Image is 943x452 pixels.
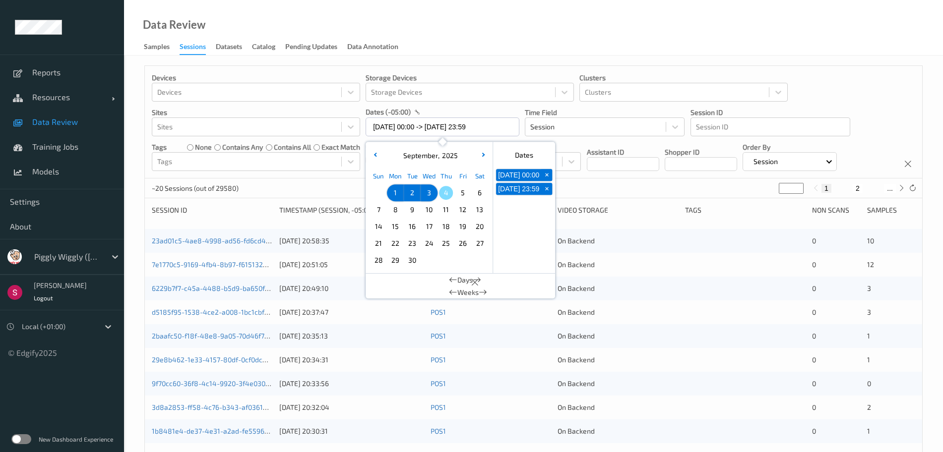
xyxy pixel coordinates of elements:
button: [DATE] 00:00 [496,169,541,181]
div: [DATE] 20:49:10 [279,283,424,293]
label: contains all [274,142,311,152]
span: 23 [405,236,419,250]
span: September [401,151,438,160]
div: Datasets [216,42,242,54]
span: 12 [867,260,874,269]
span: 7 [372,203,385,217]
div: [DATE] 20:58:35 [279,236,424,246]
p: Clusters [579,73,788,83]
p: Assistant ID [587,147,659,157]
div: Catalog [252,42,275,54]
span: 15 [388,220,402,233]
div: Mon [387,168,404,184]
span: 0 [812,379,816,388]
span: 0 [812,284,816,292]
div: Choose Wednesday September 03 of 2025 [421,184,438,201]
a: 23ad01c5-4ae8-4998-ad56-fd6cd4d0a3c7 [152,236,289,245]
div: Video Storage [558,205,678,215]
span: 25 [439,236,453,250]
span: 30 [405,253,419,267]
div: , [401,151,458,161]
p: Time Field [525,108,685,117]
div: Choose Thursday September 25 of 2025 [438,235,454,252]
span: 5 [456,186,470,200]
div: Choose Tuesday September 30 of 2025 [404,252,421,269]
span: 24 [422,236,436,250]
span: 19 [456,220,470,233]
div: [DATE] 20:32:04 [279,402,424,412]
a: 29e8b462-1e33-4157-80df-0cf0dcb81798 [152,355,286,364]
a: 2baafc50-f18f-48e8-9a05-70d46f77e1ae [152,332,283,340]
a: 7e1770c5-9169-4fb4-8b97-f61513242f5d [152,260,282,269]
div: Thu [438,168,454,184]
span: 3 [867,284,871,292]
div: Choose Sunday September 28 of 2025 [370,252,387,269]
span: 22 [388,236,402,250]
span: 10 [422,203,436,217]
div: Choose Tuesday September 23 of 2025 [404,235,421,252]
div: On Backend [558,426,678,436]
span: 8 [388,203,402,217]
a: 1b8481e4-de37-4e31-a2ad-fe55965d5577 [152,427,287,435]
span: 13 [473,203,487,217]
span: 4 [439,186,453,200]
span: 27 [473,236,487,250]
span: 10 [867,236,874,245]
span: 1 [867,355,870,364]
div: [DATE] 20:37:47 [279,307,424,317]
div: Choose Monday September 22 of 2025 [387,235,404,252]
div: On Backend [558,402,678,412]
div: On Backend [558,355,678,365]
div: [DATE] 20:35:13 [279,331,424,341]
span: 0 [812,355,816,364]
span: 21 [372,236,385,250]
label: contains any [222,142,263,152]
span: 0 [812,236,816,245]
div: [DATE] 20:33:56 [279,379,424,389]
a: 6229b7f7-c45a-4488-b5d9-ba650f7bc25a [152,284,288,292]
div: Choose Sunday September 14 of 2025 [370,218,387,235]
span: 26 [456,236,470,250]
p: Sites [152,108,360,117]
span: Weeks [457,287,479,297]
span: 1 [388,186,402,200]
span: 0 [812,308,816,316]
div: Choose Friday September 26 of 2025 [454,235,471,252]
button: ... [884,184,896,193]
a: 3d8a2853-ff58-4c76-b343-af036121aba1 [152,403,285,411]
div: Choose Saturday October 04 of 2025 [471,252,488,269]
a: POS1 [431,403,446,411]
p: dates (-05:00) [366,107,411,117]
span: 11 [439,203,453,217]
span: 3 [867,308,871,316]
div: Wed [421,168,438,184]
div: Choose Thursday September 11 of 2025 [438,201,454,218]
div: On Backend [558,260,678,270]
a: Pending Updates [285,40,347,54]
span: 1 [867,332,870,340]
div: Choose Tuesday September 09 of 2025 [404,201,421,218]
span: + [542,170,552,180]
span: 28 [372,253,385,267]
div: On Backend [558,283,678,293]
span: + [542,184,552,194]
span: 16 [405,220,419,233]
a: d5185f95-1538-4ce2-a008-1bc1cbfacdc7 [152,308,283,316]
a: POS1 [431,355,446,364]
span: 0 [867,379,871,388]
div: Choose Sunday September 21 of 2025 [370,235,387,252]
span: 0 [812,403,816,411]
div: [DATE] 20:34:31 [279,355,424,365]
div: Choose Friday September 19 of 2025 [454,218,471,235]
div: [DATE] 20:30:31 [279,426,424,436]
a: Samples [144,40,180,54]
div: Choose Sunday September 07 of 2025 [370,201,387,218]
span: Days [457,275,473,285]
button: + [541,169,552,181]
a: Sessions [180,40,216,55]
div: Sessions [180,42,206,55]
p: Session ID [691,108,850,117]
div: Timestamp (Session, -05:00) [279,205,424,215]
div: Choose Saturday September 06 of 2025 [471,184,488,201]
span: 2 [867,403,871,411]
